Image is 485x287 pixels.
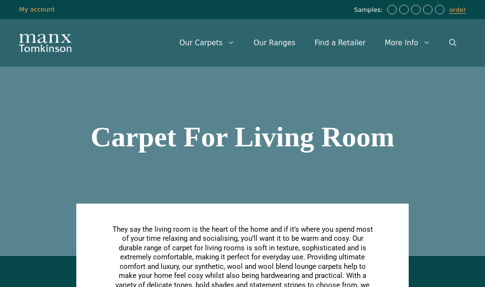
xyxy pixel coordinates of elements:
[170,29,244,57] a: Our Carpets
[170,29,466,57] nav: Primary
[449,6,466,14] a: order
[244,29,305,57] a: Our Ranges
[440,29,466,57] a: Open Search Bar
[375,29,440,57] a: More Info
[19,34,72,52] img: Manx Tomkinson
[5,123,480,151] h1: Carpet For Living Room
[305,29,375,57] a: Find a Retailer
[354,6,385,14] span: Samples:
[19,6,55,13] a: My account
